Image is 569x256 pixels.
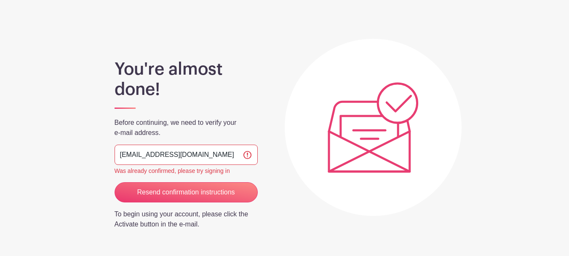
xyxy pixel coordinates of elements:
input: Resend confirmation instructions [115,182,258,202]
h1: You're almost done! [115,59,258,100]
div: Was already confirmed, please try signing in [115,167,258,175]
img: Plic [328,82,419,173]
p: Before continuing, we need to verify your e-mail address. [115,118,258,138]
p: To begin using your account, please click the Activate button in the e-mail. [115,209,258,229]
